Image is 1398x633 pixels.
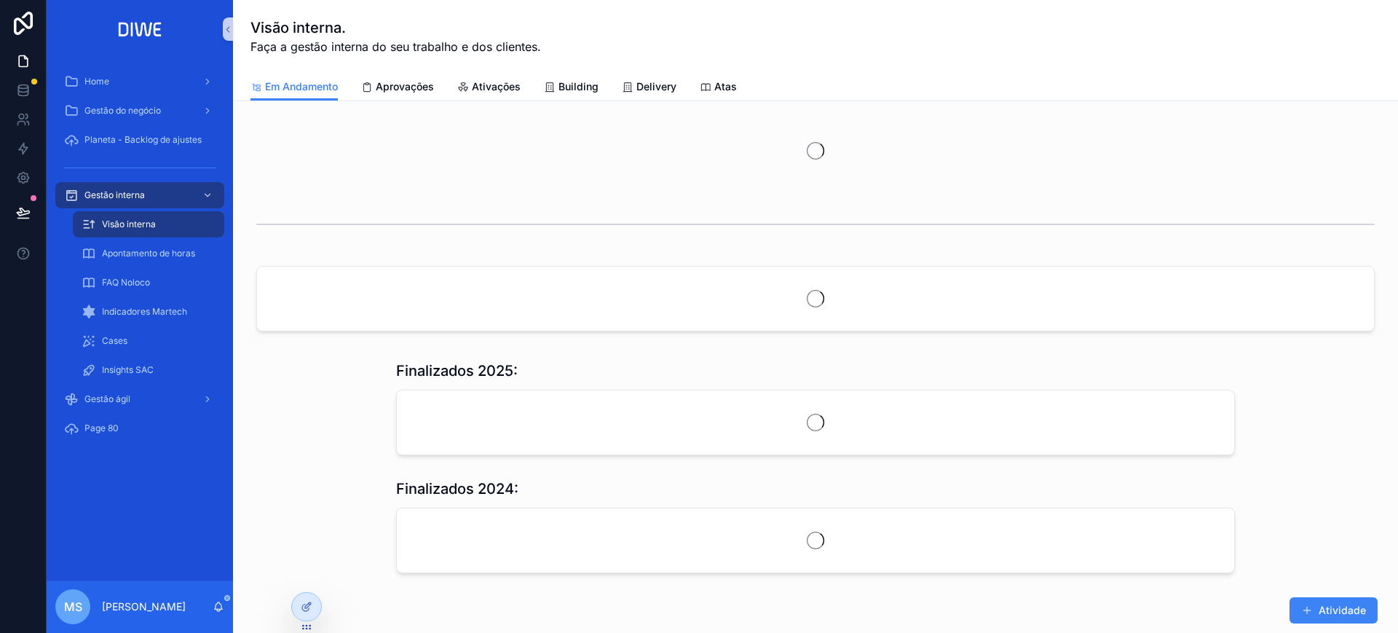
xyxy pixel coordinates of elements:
span: Cases [102,335,127,347]
span: Insights SAC [102,364,154,376]
span: Gestão ágil [84,393,130,405]
a: Page 80 [55,415,224,441]
span: Indicadores Martech [102,306,187,318]
a: Visão interna [73,211,224,237]
a: Atas [700,74,737,103]
span: Visão interna [102,219,156,230]
a: Planeta - Backlog de ajustes [55,127,224,153]
a: Gestão interna [55,182,224,208]
span: Building [558,79,599,94]
a: Insights SAC [73,357,224,383]
span: Em Andamento [265,79,338,94]
p: [PERSON_NAME] [102,599,186,614]
button: Atividade [1290,597,1378,624]
span: Gestão do negócio [84,105,161,117]
a: Aprovações [361,74,434,103]
a: Gestão do negócio [55,98,224,124]
span: Page 80 [84,422,119,434]
a: Indicadores Martech [73,299,224,325]
a: Ativações [457,74,521,103]
span: Aprovações [376,79,434,94]
a: Building [544,74,599,103]
a: Delivery [622,74,676,103]
a: FAQ Noloco [73,270,224,296]
img: App logo [114,17,167,41]
a: Em Andamento [250,74,338,101]
span: Home [84,76,109,87]
a: Gestão ágil [55,386,224,412]
h1: Visão interna. [250,17,541,38]
span: Delivery [636,79,676,94]
a: Apontamento de horas [73,240,224,267]
span: FAQ Noloco [102,277,150,288]
span: Faça a gestão interna do seu trabalho e dos clientes. [250,38,541,55]
a: Home [55,68,224,95]
span: Planeta - Backlog de ajustes [84,134,202,146]
span: Gestão interna [84,189,145,201]
h1: Finalizados 2024: [396,479,518,499]
h1: Finalizados 2025: [396,361,518,381]
div: scrollable content [47,58,233,460]
span: Apontamento de horas [102,248,195,259]
span: Ativações [472,79,521,94]
span: Atas [714,79,737,94]
span: MS [64,598,82,616]
a: Cases [73,328,224,354]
